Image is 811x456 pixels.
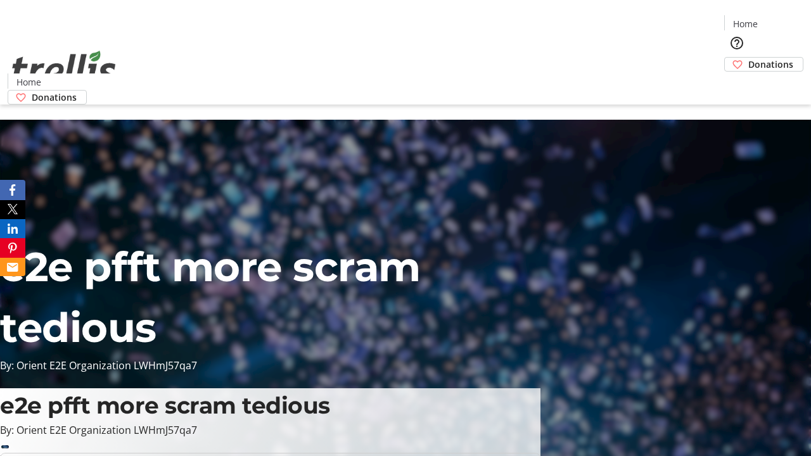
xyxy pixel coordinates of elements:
[8,90,87,104] a: Donations
[724,72,750,97] button: Cart
[748,58,793,71] span: Donations
[725,17,765,30] a: Home
[724,30,750,56] button: Help
[32,91,77,104] span: Donations
[733,17,758,30] span: Home
[8,37,120,100] img: Orient E2E Organization LWHmJ57qa7's Logo
[16,75,41,89] span: Home
[8,75,49,89] a: Home
[724,57,803,72] a: Donations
